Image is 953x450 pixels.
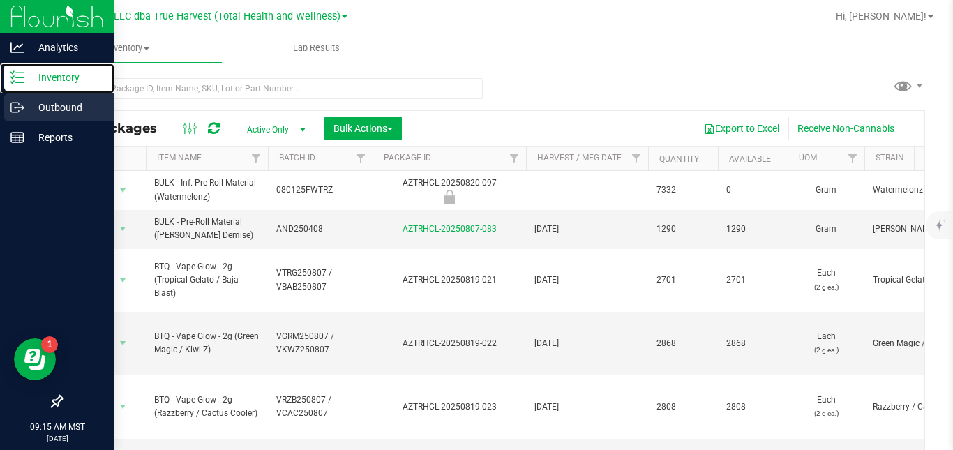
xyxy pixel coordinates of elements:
[24,69,108,86] p: Inventory
[796,393,856,420] span: Each
[157,153,202,163] a: Item Name
[726,223,779,236] span: 1290
[695,117,788,140] button: Export to Excel
[534,273,640,287] span: [DATE]
[114,219,132,239] span: select
[33,33,222,63] a: Inventory
[370,273,528,287] div: AZTRHCL-20250819-021
[534,400,640,414] span: [DATE]
[656,337,710,350] span: 2868
[841,147,864,170] a: Filter
[41,336,58,353] iframe: Resource center unread badge
[656,183,710,197] span: 7332
[24,129,108,146] p: Reports
[10,70,24,84] inline-svg: Inventory
[333,123,393,134] span: Bulk Actions
[114,181,132,200] span: select
[370,177,528,204] div: AZTRHCL-20250820-097
[726,400,779,414] span: 2808
[154,216,260,242] span: BULK - Pre-Roll Material ([PERSON_NAME] Demise)
[656,273,710,287] span: 2701
[796,330,856,357] span: Each
[10,130,24,144] inline-svg: Reports
[796,280,856,294] p: (2 g ea.)
[154,260,260,301] span: BTQ - Vape Glow - 2g (Tropical Gelato / Baja Blast)
[403,224,497,234] a: AZTRHCL-20250807-083
[625,147,648,170] a: Filter
[537,153,622,163] a: Harvest / Mfg Date
[274,42,359,54] span: Lab Results
[836,10,926,22] span: Hi, [PERSON_NAME]!
[726,337,779,350] span: 2868
[534,337,640,350] span: [DATE]
[726,183,779,197] span: 0
[503,147,526,170] a: Filter
[276,223,364,236] span: AND250408
[370,337,528,350] div: AZTRHCL-20250819-022
[61,78,483,99] input: Search Package ID, Item Name, SKU, Lot or Part Number...
[276,267,364,293] span: VTRG250807 / VBAB250807
[245,147,268,170] a: Filter
[276,330,364,357] span: VGRM250807 / VKWZ250807
[656,223,710,236] span: 1290
[796,223,856,236] span: Gram
[796,407,856,420] p: (2 g ea.)
[726,273,779,287] span: 2701
[10,40,24,54] inline-svg: Analytics
[656,400,710,414] span: 2808
[154,393,260,420] span: BTQ - Vape Glow - 2g (Razzberry / Cactus Cooler)
[796,343,856,357] p: (2 g ea.)
[796,183,856,197] span: Gram
[799,153,817,163] a: UOM
[276,393,364,420] span: VRZB250807 / VCAC250807
[10,100,24,114] inline-svg: Outbound
[24,99,108,116] p: Outbound
[370,190,528,204] div: Newly Received
[350,147,373,170] a: Filter
[154,330,260,357] span: BTQ - Vape Glow - 2g (Green Magic / Kiwi-Z)
[788,117,903,140] button: Receive Non-Cannabis
[276,183,364,197] span: 080125FWTRZ
[279,153,315,163] a: Batch ID
[222,33,410,63] a: Lab Results
[370,400,528,414] div: AZTRHCL-20250819-023
[796,267,856,293] span: Each
[384,153,431,163] a: Package ID
[24,39,108,56] p: Analytics
[40,10,340,22] span: DXR FINANCE 4 LLC dba True Harvest (Total Health and Wellness)
[6,421,108,433] p: 09:15 AM MST
[659,154,699,164] a: Quantity
[534,223,640,236] span: [DATE]
[14,338,56,380] iframe: Resource center
[154,177,260,203] span: BULK - Inf. Pre-Roll Material (Watermelonz)
[6,433,108,444] p: [DATE]
[114,271,132,290] span: select
[114,397,132,417] span: select
[33,42,222,54] span: Inventory
[114,333,132,353] span: select
[73,121,171,136] span: All Packages
[324,117,402,140] button: Bulk Actions
[729,154,771,164] a: Available
[876,153,904,163] a: Strain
